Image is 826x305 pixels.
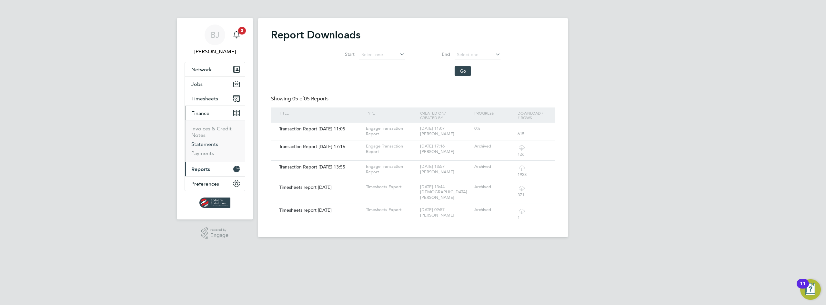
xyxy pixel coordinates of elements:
[455,66,471,76] button: Go
[420,149,454,154] span: [PERSON_NAME]
[418,161,473,178] div: [DATE] 13:57
[210,227,228,233] span: Powered by
[277,140,364,153] div: Transaction Report [DATE] 17:16
[800,279,821,300] button: Open Resource Center, 11 new notifications
[420,131,454,137] span: [PERSON_NAME]
[277,181,364,193] div: Timesheets report [DATE]
[364,140,418,158] div: Engage Transaction Report
[364,107,418,118] div: Type
[191,181,219,187] span: Preferences
[271,28,555,41] h2: Report Downloads
[185,25,245,56] a: BJ[PERSON_NAME]
[185,106,245,120] button: Finance
[364,181,418,193] div: Timesheets Export
[518,115,532,120] span: # Rows
[292,96,328,102] span: 05 Reports
[185,91,245,106] button: Timesheets
[185,62,245,76] button: Network
[277,107,364,118] div: Title
[271,96,330,102] div: Showing
[277,204,364,216] div: Timesheets report [DATE]
[455,50,500,59] input: Select one
[518,192,524,198] span: 371
[518,172,527,177] span: 1923
[191,141,218,147] a: Statements
[191,110,209,116] span: Finance
[473,107,516,118] div: Progress
[238,27,246,35] span: 3
[185,120,245,162] div: Finance
[364,161,418,178] div: Engage Transaction Report
[185,48,245,56] span: Bryn Jones
[418,140,473,158] div: [DATE] 17:16
[210,233,228,238] span: Engage
[473,140,516,152] div: Archived
[185,177,245,191] button: Preferences
[473,204,516,216] div: Archived
[473,123,516,135] div: 0%
[364,123,418,140] div: Engage Transaction Report
[230,25,243,45] a: 3
[800,284,806,292] div: 11
[191,81,203,87] span: Jobs
[420,169,454,175] span: [PERSON_NAME]
[420,212,454,218] span: [PERSON_NAME]
[420,189,467,200] span: [DEMOGRAPHIC_DATA][PERSON_NAME]
[518,151,524,157] span: 126
[420,110,446,120] span: / Created By
[418,204,473,221] div: [DATE] 09:57
[191,66,212,73] span: Network
[177,18,253,219] nav: Main navigation
[473,181,516,193] div: Archived
[359,50,405,59] input: Select one
[185,162,245,176] button: Reports
[191,96,218,102] span: Timesheets
[516,107,549,123] div: Download /
[364,204,418,216] div: Timesheets Export
[185,77,245,91] button: Jobs
[326,51,355,57] label: Start
[418,181,473,204] div: [DATE] 13:44
[292,96,304,102] span: 05 of
[473,161,516,173] div: Archived
[191,166,210,172] span: Reports
[185,198,245,208] a: Go to home page
[518,131,524,137] span: 615
[277,161,364,173] div: Transaction Report [DATE] 13:55
[199,198,231,208] img: spheresolutions-logo-retina.png
[518,215,520,220] span: 1
[191,126,232,138] a: Invoices & Credit Notes
[211,31,219,39] span: BJ
[201,227,229,239] a: Powered byEngage
[418,107,473,123] div: Created On
[277,123,364,135] div: Transaction Report [DATE] 11:05
[418,123,473,140] div: [DATE] 11:07
[191,150,214,156] a: Payments
[421,51,450,57] label: End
